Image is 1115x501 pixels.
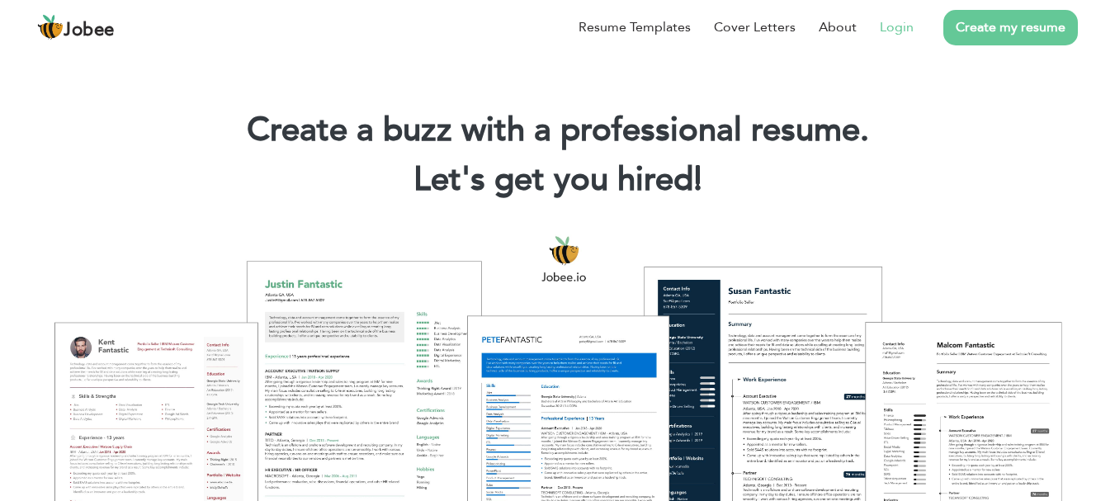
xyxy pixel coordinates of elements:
[694,157,702,202] span: |
[37,14,115,40] a: Jobee
[64,21,115,40] span: Jobee
[579,17,691,37] a: Resume Templates
[819,17,857,37] a: About
[25,109,1090,152] h1: Create a buzz with a professional resume.
[880,17,914,37] a: Login
[494,157,702,202] span: get you hired!
[25,158,1090,201] h2: Let's
[37,14,64,40] img: jobee.io
[943,10,1078,45] a: Create my resume
[714,17,796,37] a: Cover Letters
